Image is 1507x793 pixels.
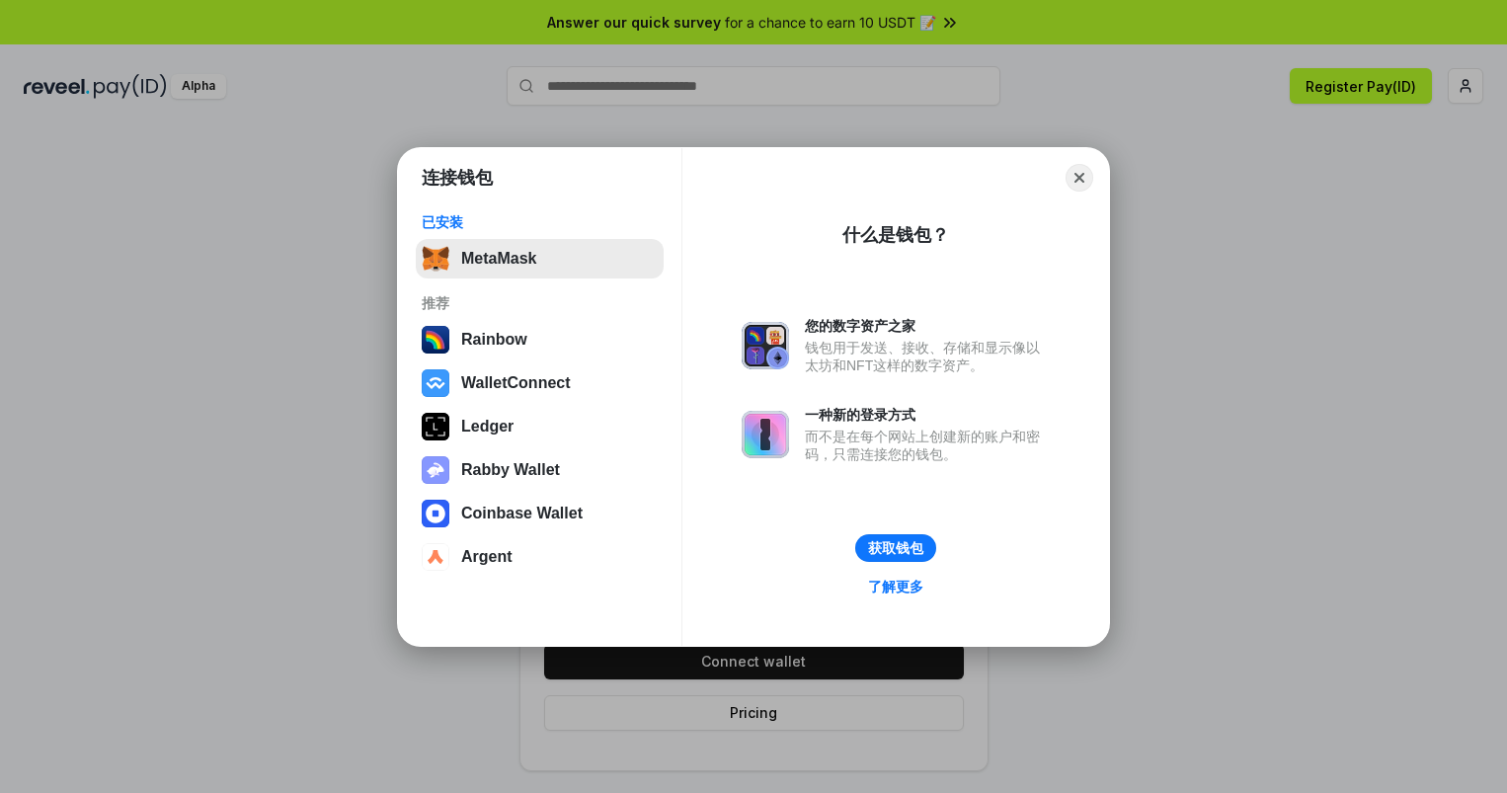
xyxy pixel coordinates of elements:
div: 而不是在每个网站上创建新的账户和密码，只需连接您的钱包。 [805,428,1050,463]
div: 您的数字资产之家 [805,317,1050,335]
div: 什么是钱包？ [842,223,949,247]
button: WalletConnect [416,363,664,403]
div: WalletConnect [461,374,571,392]
div: Coinbase Wallet [461,505,583,522]
img: svg+xml,%3Csvg%20fill%3D%22none%22%20height%3D%2233%22%20viewBox%3D%220%200%2035%2033%22%20width%... [422,245,449,273]
img: svg+xml,%3Csvg%20width%3D%22120%22%20height%3D%22120%22%20viewBox%3D%220%200%20120%20120%22%20fil... [422,326,449,354]
a: 了解更多 [856,574,935,599]
button: 获取钱包 [855,534,936,562]
button: Rabby Wallet [416,450,664,490]
button: Ledger [416,407,664,446]
div: 了解更多 [868,578,923,595]
div: 推荐 [422,294,658,312]
div: 已安装 [422,213,658,231]
button: Argent [416,537,664,577]
img: svg+xml,%3Csvg%20width%3D%2228%22%20height%3D%2228%22%20viewBox%3D%220%200%2028%2028%22%20fill%3D... [422,543,449,571]
div: 一种新的登录方式 [805,406,1050,424]
img: svg+xml,%3Csvg%20width%3D%2228%22%20height%3D%2228%22%20viewBox%3D%220%200%2028%2028%22%20fill%3D... [422,500,449,527]
div: 钱包用于发送、接收、存储和显示像以太坊和NFT这样的数字资产。 [805,339,1050,374]
div: 获取钱包 [868,539,923,557]
h1: 连接钱包 [422,166,493,190]
img: svg+xml,%3Csvg%20xmlns%3D%22http%3A%2F%2Fwww.w3.org%2F2000%2Fsvg%22%20fill%3D%22none%22%20viewBox... [742,411,789,458]
div: Rainbow [461,331,527,349]
img: svg+xml,%3Csvg%20width%3D%2228%22%20height%3D%2228%22%20viewBox%3D%220%200%2028%2028%22%20fill%3D... [422,369,449,397]
div: Rabby Wallet [461,461,560,479]
img: svg+xml,%3Csvg%20xmlns%3D%22http%3A%2F%2Fwww.w3.org%2F2000%2Fsvg%22%20fill%3D%22none%22%20viewBox... [422,456,449,484]
button: Coinbase Wallet [416,494,664,533]
button: MetaMask [416,239,664,278]
img: svg+xml,%3Csvg%20xmlns%3D%22http%3A%2F%2Fwww.w3.org%2F2000%2Fsvg%22%20width%3D%2228%22%20height%3... [422,413,449,440]
button: Rainbow [416,320,664,359]
img: svg+xml,%3Csvg%20xmlns%3D%22http%3A%2F%2Fwww.w3.org%2F2000%2Fsvg%22%20fill%3D%22none%22%20viewBox... [742,322,789,369]
button: Close [1066,164,1093,192]
div: Ledger [461,418,514,436]
div: Argent [461,548,513,566]
div: MetaMask [461,250,536,268]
